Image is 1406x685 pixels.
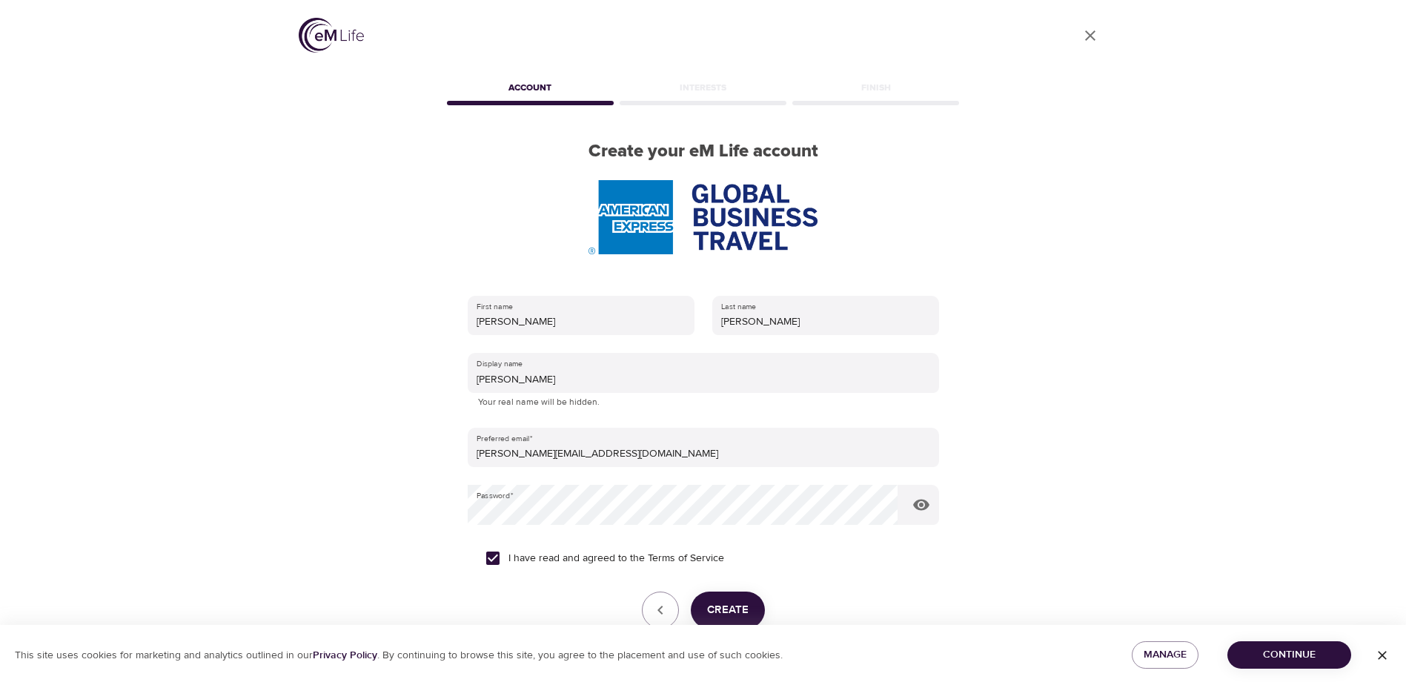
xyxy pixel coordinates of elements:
[508,551,724,566] span: I have read and agreed to the
[648,551,724,566] a: Terms of Service
[588,180,817,254] img: AmEx%20GBT%20logo.png
[313,649,377,662] a: Privacy Policy
[1072,18,1108,53] a: close
[299,18,364,53] img: logo
[1132,641,1198,669] button: Manage
[1239,646,1339,664] span: Continue
[1227,641,1351,669] button: Continue
[691,592,765,629] button: Create
[1144,646,1187,664] span: Manage
[478,395,929,410] p: Your real name will be hidden.
[707,600,749,620] span: Create
[444,141,963,162] h2: Create your eM Life account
